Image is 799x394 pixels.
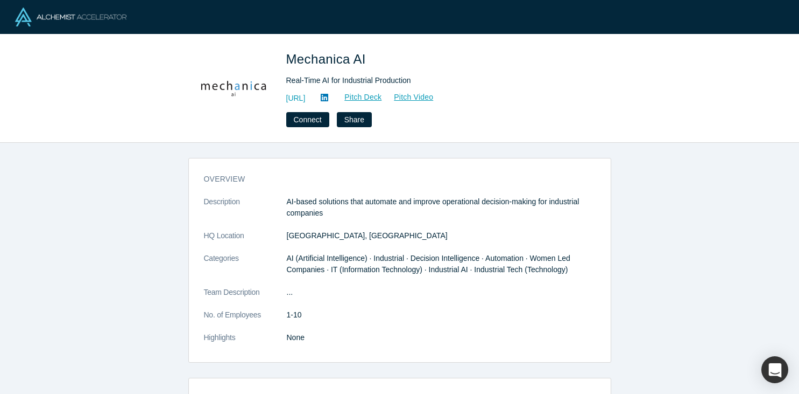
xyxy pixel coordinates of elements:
[204,287,287,309] dt: Team Description
[204,196,287,230] dt: Description
[287,332,596,343] p: None
[286,93,306,104] a: [URL]
[337,112,372,127] button: Share
[287,287,596,298] p: ...
[287,230,596,241] dd: [GEOGRAPHIC_DATA], [GEOGRAPHIC_DATA]
[15,8,126,26] img: Alchemist Logo
[204,309,287,332] dt: No. of Employees
[286,52,370,66] span: Mechanica AI
[204,332,287,355] dt: Highlights
[204,230,287,253] dt: HQ Location
[286,112,329,127] button: Connect
[382,91,434,103] a: Pitch Video
[287,196,596,219] p: AI-based solutions that automate and improve operational decision-making for industrial companies
[287,309,596,321] dd: 1-10
[204,253,287,287] dt: Categories
[286,75,588,86] div: Real-Time AI for Industrial Production
[196,50,271,125] img: Mechanica AI's Logo
[204,174,581,185] h3: overview
[287,254,570,274] span: AI (Artificial Intelligence) · Industrial · Decision Intelligence · Automation · Women Led Compan...
[333,91,382,103] a: Pitch Deck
